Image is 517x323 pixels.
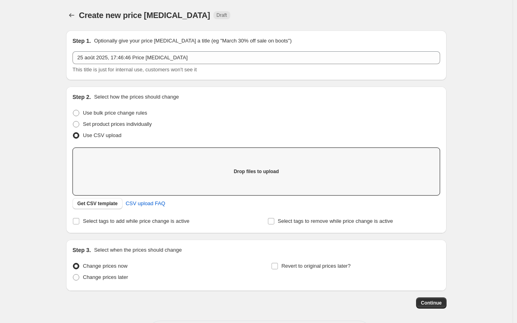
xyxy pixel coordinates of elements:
span: Get CSV template [77,200,118,207]
a: CSV upload FAQ [121,197,170,210]
span: Add files [246,168,267,175]
span: Use CSV upload [83,132,121,138]
button: Price change jobs [66,10,77,21]
span: Select tags to remove while price change is active [278,218,393,224]
span: This title is just for internal use, customers won't see it [72,67,197,73]
span: Draft [217,12,227,18]
span: Create new price [MEDICAL_DATA] [79,11,210,20]
span: Revert to original prices later? [282,263,351,269]
span: Set product prices individually [83,121,152,127]
h2: Step 3. [72,246,91,254]
h2: Step 2. [72,93,91,101]
span: Continue [421,300,442,306]
h2: Step 1. [72,37,91,45]
span: Use bulk price change rules [83,110,147,116]
button: Get CSV template [72,198,123,209]
span: Select tags to add while price change is active [83,218,189,224]
p: Select how the prices should change [94,93,179,101]
span: Change prices now [83,263,127,269]
input: 30% off holiday sale [72,51,440,64]
button: Continue [416,297,447,309]
p: Optionally give your price [MEDICAL_DATA] a title (eg "March 30% off sale on boots") [94,37,292,45]
button: Add files [241,166,272,177]
span: Change prices later [83,274,128,280]
p: Select when the prices should change [94,246,182,254]
span: CSV upload FAQ [126,200,165,208]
